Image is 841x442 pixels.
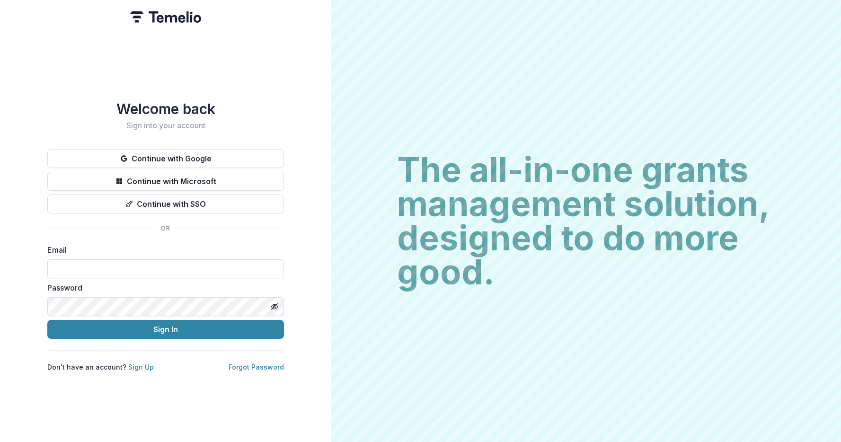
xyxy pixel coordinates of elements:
[47,172,284,191] button: Continue with Microsoft
[47,194,284,213] button: Continue with SSO
[229,363,284,371] a: Forgot Password
[47,100,284,117] h1: Welcome back
[47,149,284,168] button: Continue with Google
[267,299,282,314] button: Toggle password visibility
[47,282,278,293] label: Password
[47,362,154,372] p: Don't have an account?
[47,244,278,256] label: Email
[128,363,154,371] a: Sign Up
[47,121,284,130] h2: Sign into your account
[47,320,284,339] button: Sign In
[130,11,201,23] img: Temelio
